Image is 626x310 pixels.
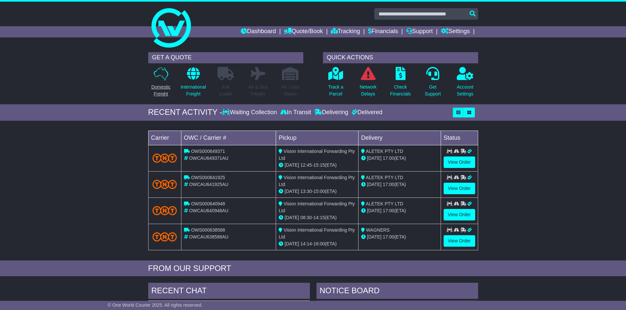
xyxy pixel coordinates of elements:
td: OWC / Carrier # [181,131,276,145]
td: Delivery [358,131,441,145]
span: 08:30 [300,215,312,220]
span: [DATE] [285,189,299,194]
span: 15:00 [313,189,325,194]
div: QUICK ACTIONS [323,52,478,63]
div: (ETA) [361,234,438,240]
p: Track a Parcel [328,84,343,97]
span: 17:00 [383,182,394,187]
p: International Freight [181,84,206,97]
div: Delivering [313,109,350,116]
span: ALETEK PTY LTD [366,201,403,206]
a: Track aParcel [328,67,344,101]
span: Vision International Forwarding Pty Ltd [279,175,355,187]
div: (ETA) [361,181,438,188]
a: View Order [444,156,475,168]
div: RECENT CHAT [148,283,310,300]
span: © One World Courier 2025. All rights reserved. [108,302,203,308]
a: AccountSettings [456,67,474,101]
div: NOTICE BOARD [316,283,478,300]
a: DomesticFreight [151,67,171,101]
div: Waiting Collection [222,109,278,116]
img: TNT_Domestic.png [152,206,177,215]
div: - (ETA) [279,162,356,169]
span: 15:15 [313,162,325,168]
div: - (ETA) [279,188,356,195]
span: 13:30 [300,189,312,194]
p: Check Financials [390,84,411,97]
div: GET A QUOTE [148,52,303,63]
p: Full Loads [218,84,234,97]
span: OWCAU640948AU [189,208,228,213]
span: 17:00 [383,234,394,239]
span: 14:14 [300,241,312,246]
span: 17:00 [383,155,394,161]
p: Get Support [425,84,441,97]
div: In Transit [279,109,313,116]
img: TNT_Domestic.png [152,180,177,189]
td: Pickup [276,131,359,145]
span: Vision International Forwarding Pty Ltd [279,149,355,161]
span: Vision International Forwarding Pty Ltd [279,201,355,213]
div: - (ETA) [279,214,356,221]
div: RECENT ACTIVITY - [148,108,222,117]
span: OWCAU649371AU [189,155,228,161]
span: 12:45 [300,162,312,168]
a: Support [406,26,433,37]
span: OWS000640948 [191,201,225,206]
a: View Order [444,235,475,247]
p: Network Delays [359,84,376,97]
span: Vision International Forwarding Pty Ltd [279,227,355,239]
span: [DATE] [285,162,299,168]
a: GetSupport [424,67,441,101]
span: [DATE] [367,208,382,213]
a: CheckFinancials [390,67,411,101]
a: View Order [444,183,475,194]
span: [DATE] [367,234,382,239]
a: Financials [368,26,398,37]
span: OWCAU638588AU [189,234,228,239]
span: [DATE] [285,215,299,220]
span: OWS000638588 [191,227,225,233]
p: Air & Sea Freight [248,84,268,97]
span: ALETEK PTY LTD [366,149,403,154]
div: Delivered [350,109,383,116]
div: (ETA) [361,207,438,214]
div: - (ETA) [279,240,356,247]
span: [DATE] [367,155,382,161]
span: OWS000641925 [191,175,225,180]
span: ALETEK PTY LTD [366,175,403,180]
div: FROM OUR SUPPORT [148,264,478,273]
span: OWS000649371 [191,149,225,154]
span: 17:00 [383,208,394,213]
span: [DATE] [367,182,382,187]
span: OWCAU641925AU [189,182,228,187]
span: [DATE] [285,241,299,246]
a: Tracking [331,26,360,37]
a: NetworkDelays [359,67,377,101]
div: (ETA) [361,155,438,162]
a: InternationalFreight [180,67,206,101]
span: 14:15 [313,215,325,220]
img: TNT_Domestic.png [152,154,177,162]
p: Domestic Freight [151,84,170,97]
p: Air / Sea Depot [282,84,299,97]
span: 16:00 [313,241,325,246]
a: Quote/Book [284,26,323,37]
td: Carrier [148,131,181,145]
a: View Order [444,209,475,220]
p: Account Settings [457,84,474,97]
a: Dashboard [241,26,276,37]
img: TNT_Domestic.png [152,232,177,241]
a: Settings [441,26,470,37]
td: Status [441,131,478,145]
span: WAGNERS [366,227,390,233]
